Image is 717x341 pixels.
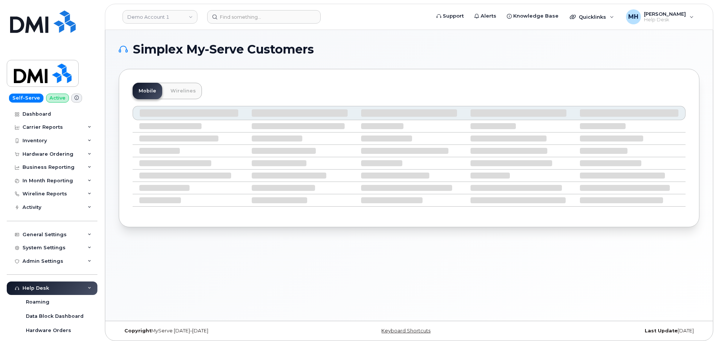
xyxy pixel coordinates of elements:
strong: Last Update [645,328,678,334]
a: Wirelines [164,83,202,99]
strong: Copyright [124,328,151,334]
div: MyServe [DATE]–[DATE] [119,328,312,334]
a: Keyboard Shortcuts [381,328,430,334]
a: Mobile [133,83,162,99]
div: [DATE] [506,328,699,334]
span: Simplex My-Serve Customers [133,44,314,55]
